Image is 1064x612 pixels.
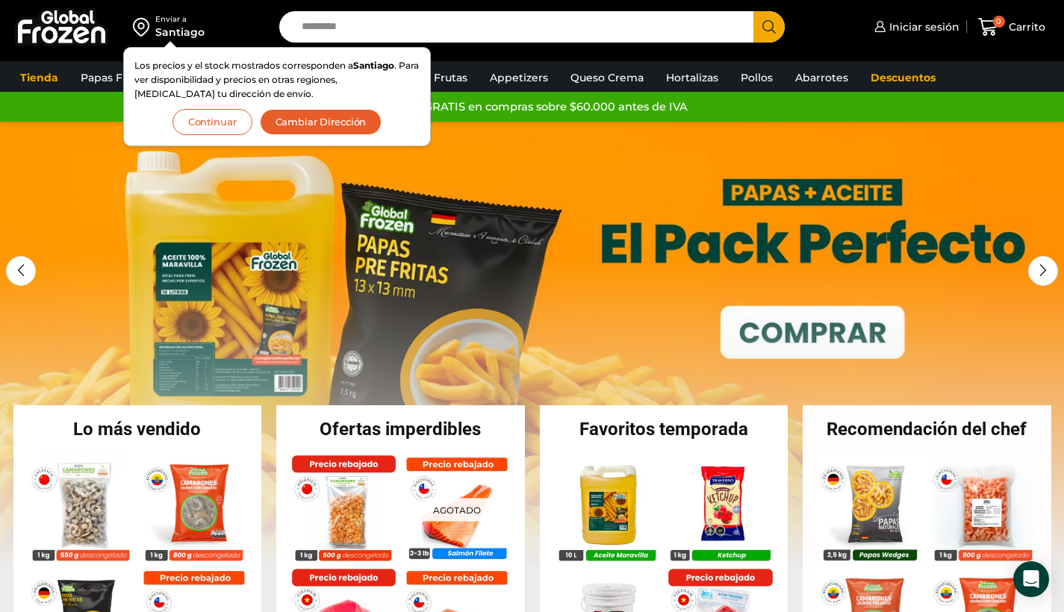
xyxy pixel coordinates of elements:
h2: Lo más vendido [13,420,262,438]
img: address-field-icon.svg [133,14,155,40]
h2: Favoritos temporada [540,420,788,438]
div: Next slide [1028,256,1058,286]
a: Queso Crema [563,63,651,92]
button: Cambiar Dirección [260,109,382,135]
a: Descuentos [863,63,943,92]
p: Agotado [423,498,491,521]
button: Continuar [172,109,252,135]
span: Carrito [1005,19,1045,34]
span: Iniciar sesión [886,19,959,34]
a: Pollos [733,63,780,92]
a: Iniciar sesión [871,12,959,42]
a: Tienda [13,63,66,92]
div: Enviar a [155,14,205,25]
p: Los precios y el stock mostrados corresponden a . Para ver disponibilidad y precios en otras regi... [134,58,420,102]
a: Abarrotes [788,63,856,92]
h2: Ofertas imperdibles [276,420,525,438]
div: Open Intercom Messenger [1013,561,1049,597]
a: 0 Carrito [974,10,1049,45]
h2: Recomendación del chef [803,420,1051,438]
a: Appetizers [482,63,556,92]
button: Search button [753,11,785,43]
a: Papas Fritas [73,63,153,92]
div: Previous slide [6,256,36,286]
a: Hortalizas [659,63,726,92]
span: 0 [993,16,1005,28]
strong: Santiago [353,60,394,71]
div: Santiago [155,25,205,40]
